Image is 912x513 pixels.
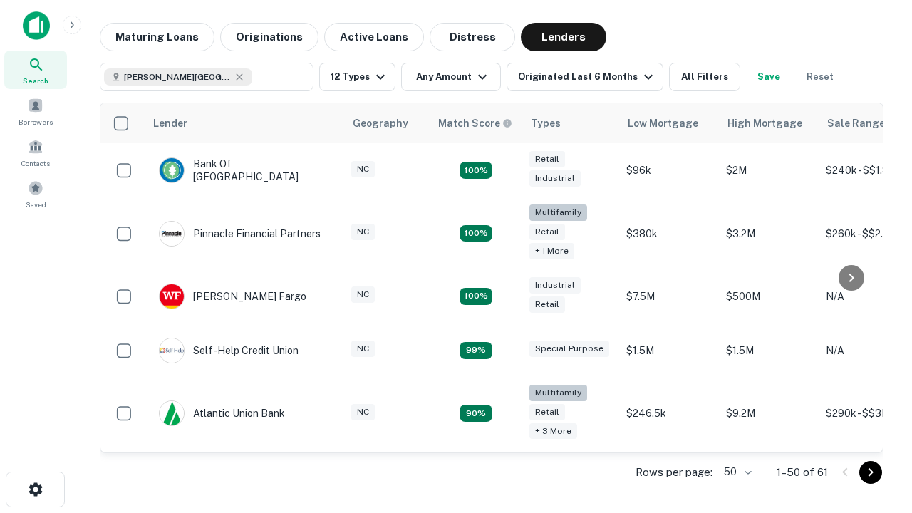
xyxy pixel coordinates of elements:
[160,338,184,363] img: picture
[529,296,565,313] div: Retail
[777,464,828,481] p: 1–50 of 61
[460,288,492,305] div: Matching Properties: 14, hasApolloMatch: undefined
[719,143,819,197] td: $2M
[26,199,46,210] span: Saved
[220,23,318,51] button: Originations
[159,157,330,183] div: Bank Of [GEOGRAPHIC_DATA]
[718,462,754,482] div: 50
[719,269,819,323] td: $500M
[145,103,344,143] th: Lender
[159,284,306,309] div: [PERSON_NAME] Fargo
[351,224,375,240] div: NC
[529,224,565,240] div: Retail
[324,23,424,51] button: Active Loans
[529,204,587,221] div: Multifamily
[529,151,565,167] div: Retail
[636,464,712,481] p: Rows per page:
[319,63,395,91] button: 12 Types
[518,68,657,85] div: Originated Last 6 Months
[669,63,740,91] button: All Filters
[401,63,501,91] button: Any Amount
[827,115,885,132] div: Sale Range
[23,11,50,40] img: capitalize-icon.png
[619,378,719,450] td: $246.5k
[727,115,802,132] div: High Mortgage
[351,286,375,303] div: NC
[719,197,819,269] td: $3.2M
[4,51,67,89] a: Search
[746,63,792,91] button: Save your search to get updates of matches that match your search criteria.
[719,103,819,143] th: High Mortgage
[529,341,609,357] div: Special Purpose
[438,115,512,131] div: Capitalize uses an advanced AI algorithm to match your search with the best lender. The match sco...
[430,103,522,143] th: Capitalize uses an advanced AI algorithm to match your search with the best lender. The match sco...
[529,385,587,401] div: Multifamily
[351,341,375,357] div: NC
[529,243,574,259] div: + 1 more
[529,404,565,420] div: Retail
[19,116,53,128] span: Borrowers
[124,71,231,83] span: [PERSON_NAME][GEOGRAPHIC_DATA], [GEOGRAPHIC_DATA]
[619,197,719,269] td: $380k
[619,323,719,378] td: $1.5M
[521,23,606,51] button: Lenders
[797,63,843,91] button: Reset
[529,277,581,294] div: Industrial
[529,423,577,440] div: + 3 more
[351,161,375,177] div: NC
[21,157,50,169] span: Contacts
[100,23,214,51] button: Maturing Loans
[719,378,819,450] td: $9.2M
[4,175,67,213] a: Saved
[522,103,619,143] th: Types
[619,143,719,197] td: $96k
[460,342,492,359] div: Matching Properties: 11, hasApolloMatch: undefined
[619,103,719,143] th: Low Mortgage
[841,353,912,422] iframe: Chat Widget
[531,115,561,132] div: Types
[628,115,698,132] div: Low Mortgage
[529,170,581,187] div: Industrial
[4,92,67,130] a: Borrowers
[159,400,285,426] div: Atlantic Union Bank
[153,115,187,132] div: Lender
[23,75,48,86] span: Search
[344,103,430,143] th: Geography
[160,284,184,309] img: picture
[159,221,321,247] div: Pinnacle Financial Partners
[160,401,184,425] img: picture
[719,323,819,378] td: $1.5M
[160,158,184,182] img: picture
[859,461,882,484] button: Go to next page
[4,133,67,172] a: Contacts
[351,404,375,420] div: NC
[353,115,408,132] div: Geography
[438,115,509,131] h6: Match Score
[460,405,492,422] div: Matching Properties: 10, hasApolloMatch: undefined
[619,269,719,323] td: $7.5M
[160,222,184,246] img: picture
[507,63,663,91] button: Originated Last 6 Months
[159,338,299,363] div: Self-help Credit Union
[460,162,492,179] div: Matching Properties: 15, hasApolloMatch: undefined
[430,23,515,51] button: Distress
[460,225,492,242] div: Matching Properties: 20, hasApolloMatch: undefined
